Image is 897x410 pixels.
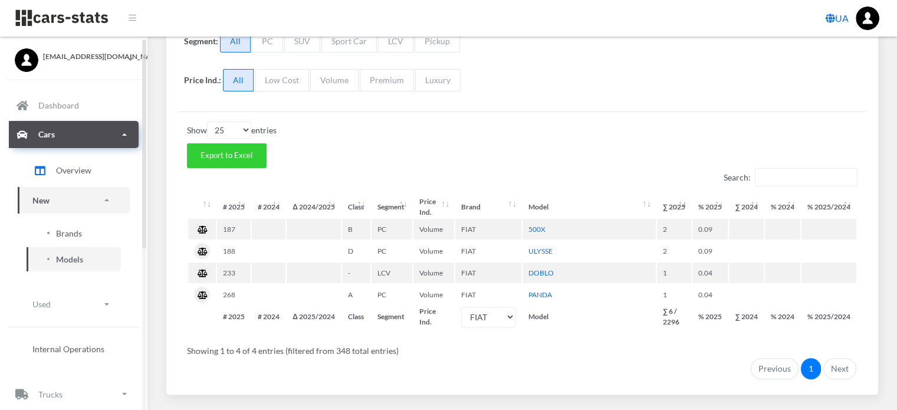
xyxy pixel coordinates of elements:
[27,247,121,271] a: Models
[18,291,130,317] a: Used
[342,241,370,261] td: D
[415,30,460,53] span: Pickup
[765,196,800,218] th: %&nbsp;2024: activate to sort column ascending
[455,219,521,240] td: FIAT
[455,196,521,218] th: Brand: activate to sort column ascending
[657,196,692,218] th: ∑&nbsp;2025: activate to sort column ascending
[528,290,552,299] a: PANDA
[56,253,83,265] span: Models
[217,284,251,305] td: 268
[342,196,370,218] th: Class: activate to sort column ascending
[18,156,130,185] a: Overview
[692,219,728,240] td: 0.09
[657,306,692,327] th: ∑ 6 / 2296
[372,263,412,283] td: LCV
[188,196,216,218] th: : activate to sort column ascending
[32,193,50,208] p: New
[523,306,656,327] th: Model
[32,343,104,355] span: Internal Operations
[207,122,251,139] select: Showentries
[217,306,251,327] th: # 2025
[801,196,856,218] th: %&nbsp;2025/2024: activate to sort column ascending
[184,74,221,86] label: Price Ind.:
[255,69,309,91] span: Low Cost
[342,219,370,240] td: B
[9,381,139,408] a: Trucks
[252,30,283,53] span: PC
[413,284,454,305] td: Volume
[223,69,254,91] span: All
[9,121,139,148] a: Cars
[821,6,853,30] a: UA
[201,150,252,160] span: Export to Excel
[413,263,454,283] td: Volume
[38,387,63,402] p: Trucks
[15,48,133,62] a: [EMAIL_ADDRESS][DOMAIN_NAME]
[413,219,454,240] td: Volume
[252,196,285,218] th: #&nbsp;2024 : activate to sort column ascending
[729,306,764,327] th: ∑ 2024
[9,92,139,119] a: Dashboard
[657,263,692,283] td: 1
[15,9,109,27] img: navbar brand
[342,263,370,283] td: -
[217,196,251,218] th: #&nbsp;2025 : activate to sort column ascending
[43,51,133,62] span: [EMAIL_ADDRESS][DOMAIN_NAME]
[18,187,130,214] a: New
[217,241,251,261] td: 188
[455,284,521,305] td: FIAT
[321,30,377,53] span: Sport Car
[455,263,521,283] td: FIAT
[455,241,521,261] td: FIAT
[856,6,879,30] img: ...
[284,30,320,53] span: SUV
[523,196,656,218] th: Model: activate to sort column ascending
[38,127,55,142] p: Cars
[657,241,692,261] td: 2
[801,306,856,327] th: % 2025/2024
[342,284,370,305] td: A
[413,306,454,327] th: Price Ind.
[217,219,251,240] td: 187
[765,306,800,327] th: % 2024
[372,219,412,240] td: PC
[184,35,218,47] label: Segment:
[220,30,251,53] span: All
[360,69,414,91] span: Premium
[56,164,91,176] span: Overview
[187,143,267,168] button: Export to Excel
[252,306,285,327] th: # 2024
[692,196,728,218] th: %&nbsp;2025: activate to sort column ascending
[692,241,728,261] td: 0.09
[413,196,454,218] th: Price Ind.: activate to sort column ascending
[692,284,728,305] td: 0.04
[56,227,82,240] span: Brands
[528,225,546,234] a: 500X
[657,284,692,305] td: 1
[187,337,857,357] div: Showing 1 to 4 of 4 entries (filtered from 348 total entries)
[372,196,412,218] th: Segment: activate to sort column ascending
[18,337,130,361] a: Internal Operations
[692,263,728,283] td: 0.04
[372,241,412,261] td: PC
[724,168,857,186] label: Search:
[310,69,359,91] span: Volume
[801,358,821,379] a: 1
[287,306,341,327] th: Δ 2025/2024
[692,306,728,327] th: % 2025
[217,263,251,283] td: 233
[38,98,79,113] p: Dashboard
[187,122,277,139] label: Show entries
[372,306,412,327] th: Segment
[528,247,553,255] a: ULYSSE
[528,268,554,277] a: DOBLO
[342,306,370,327] th: Class
[729,196,764,218] th: ∑&nbsp;2024: activate to sort column ascending
[657,219,692,240] td: 2
[27,221,121,245] a: Brands
[415,69,461,91] span: Luxury
[287,196,341,218] th: Δ&nbsp;2024/2025: activate to sort column ascending
[378,30,413,53] span: LCV
[755,168,857,186] input: Search:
